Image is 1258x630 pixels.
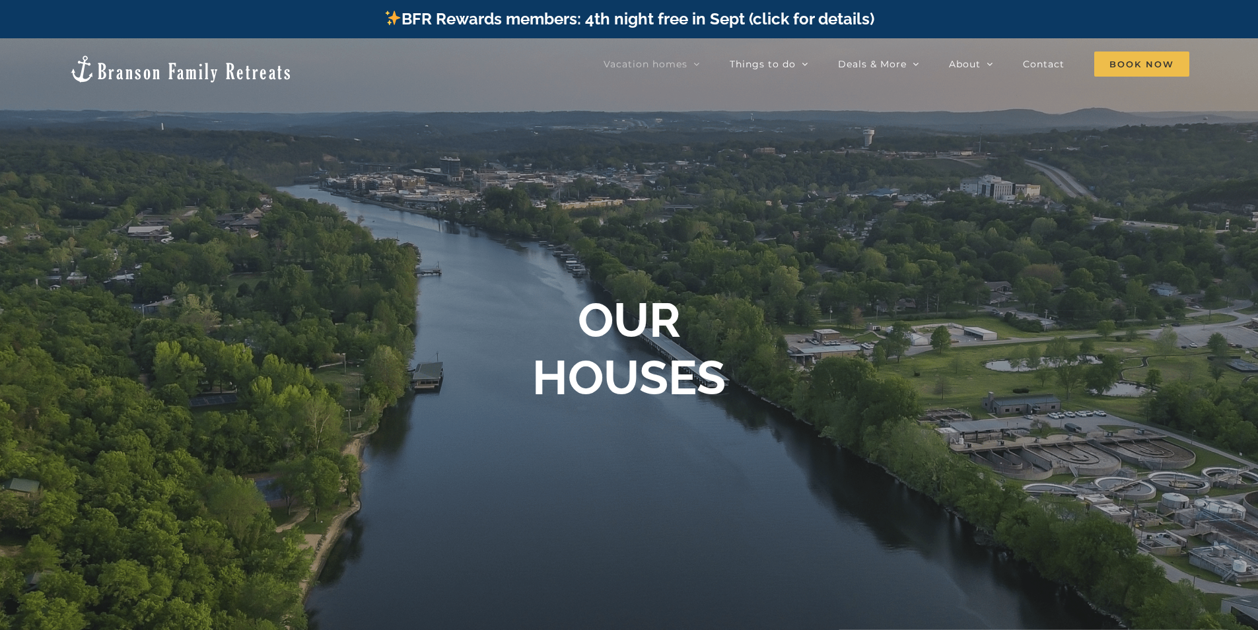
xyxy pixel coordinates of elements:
a: About [949,51,993,77]
a: Vacation homes [604,51,700,77]
span: Book Now [1094,52,1189,77]
span: About [949,59,981,69]
img: Branson Family Retreats Logo [69,54,293,84]
span: Things to do [730,59,796,69]
span: Vacation homes [604,59,687,69]
span: Deals & More [838,59,907,69]
a: BFR Rewards members: 4th night free in Sept (click for details) [384,9,874,28]
img: ✨ [385,10,401,26]
b: OUR HOUSES [532,292,726,405]
a: Deals & More [838,51,919,77]
a: Contact [1023,51,1065,77]
span: Contact [1023,59,1065,69]
nav: Main Menu [604,51,1189,77]
a: Book Now [1094,51,1189,77]
a: Things to do [730,51,808,77]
